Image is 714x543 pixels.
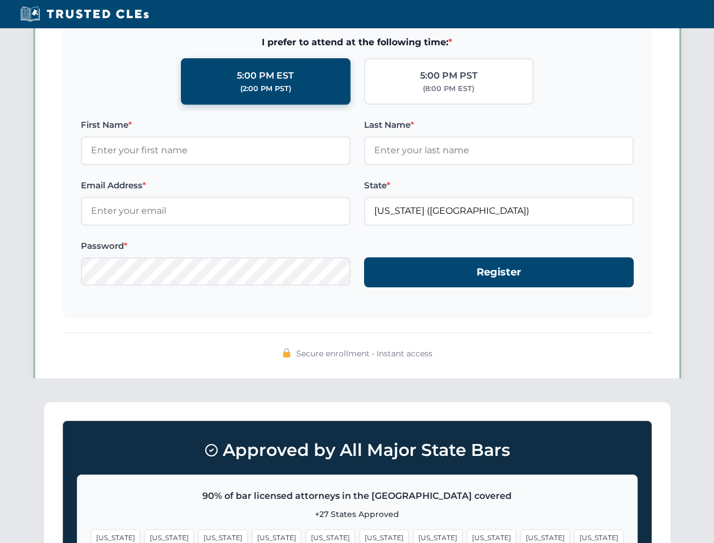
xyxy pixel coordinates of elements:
[364,257,634,287] button: Register
[420,68,478,83] div: 5:00 PM PST
[77,435,638,466] h3: Approved by All Major State Bars
[81,239,350,253] label: Password
[364,118,634,132] label: Last Name
[282,348,291,357] img: 🔒
[364,136,634,165] input: Enter your last name
[423,83,474,94] div: (8:00 PM EST)
[364,179,634,192] label: State
[81,118,350,132] label: First Name
[91,489,624,503] p: 90% of bar licensed attorneys in the [GEOGRAPHIC_DATA] covered
[17,6,152,23] img: Trusted CLEs
[364,197,634,225] input: Florida (FL)
[81,136,350,165] input: Enter your first name
[81,179,350,192] label: Email Address
[240,83,291,94] div: (2:00 PM PST)
[237,68,294,83] div: 5:00 PM EST
[296,347,432,360] span: Secure enrollment • Instant access
[81,35,634,50] span: I prefer to attend at the following time:
[81,197,350,225] input: Enter your email
[91,508,624,520] p: +27 States Approved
